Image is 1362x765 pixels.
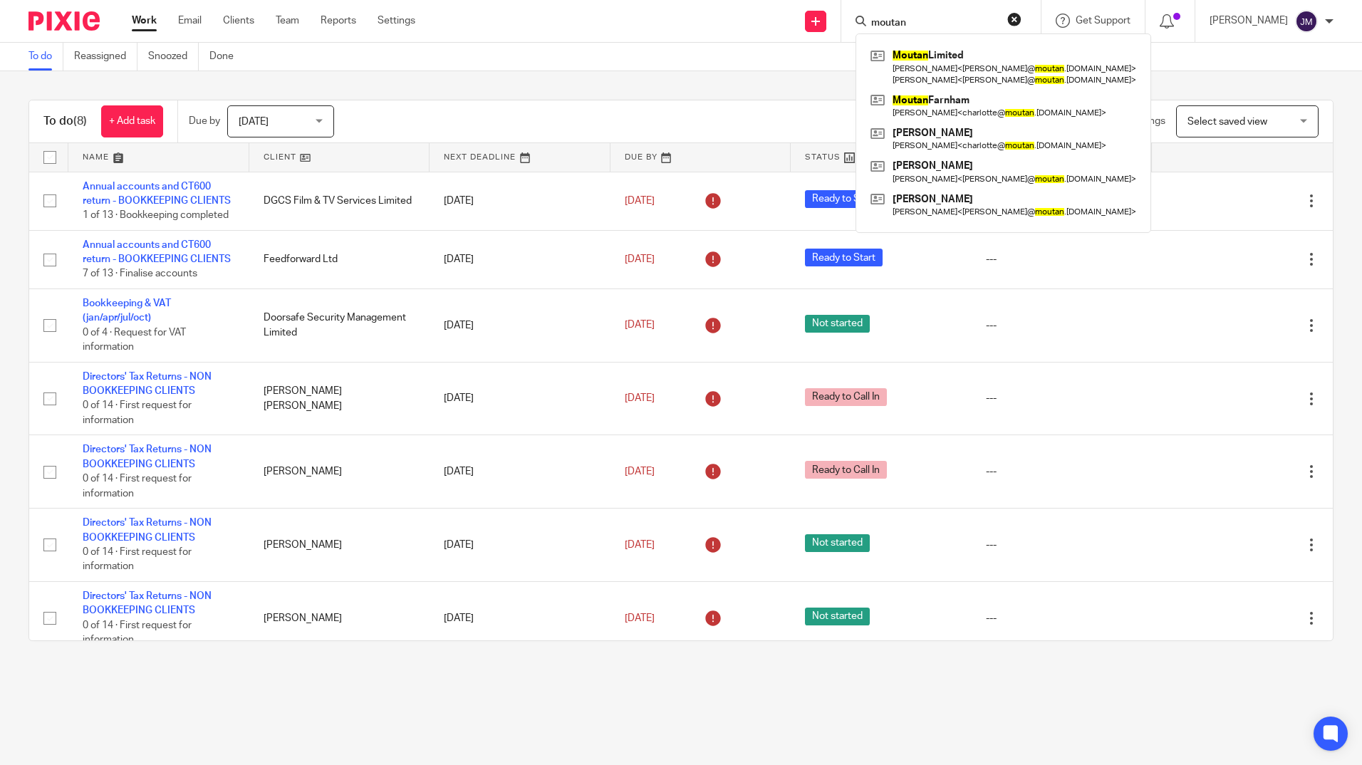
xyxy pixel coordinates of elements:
a: + Add task [101,105,163,137]
img: svg%3E [1295,10,1318,33]
td: [DATE] [430,582,610,655]
p: Due by [189,114,220,128]
td: DGCS Film & TV Services Limited [249,172,430,230]
span: Ready to Call In [805,388,887,406]
span: Not started [805,315,870,333]
button: Clear [1007,12,1021,26]
span: [DATE] [625,467,655,477]
td: [PERSON_NAME] [PERSON_NAME] [249,362,430,435]
a: Reassigned [74,43,137,71]
td: [DATE] [430,288,610,362]
span: Ready to Start [805,190,883,208]
span: [DATE] [625,613,655,623]
span: [DATE] [625,321,655,331]
td: [DATE] [430,172,610,230]
span: Get Support [1076,16,1130,26]
div: --- [986,391,1138,405]
a: Directors' Tax Returns - NON BOOKKEEPING CLIENTS [83,372,212,396]
span: [DATE] [625,254,655,264]
span: 0 of 14 · First request for information [83,547,192,572]
span: 0 of 14 · First request for information [83,401,192,426]
div: --- [986,318,1138,333]
span: 0 of 14 · First request for information [83,474,192,499]
div: --- [986,611,1138,625]
td: Feedforward Ltd [249,230,430,288]
span: Select saved view [1187,117,1267,127]
td: [DATE] [430,230,610,288]
span: (8) [73,115,87,127]
a: Directors' Tax Returns - NON BOOKKEEPING CLIENTS [83,444,212,469]
a: Annual accounts and CT600 return - BOOKKEEPING CLIENTS [83,182,231,206]
td: [PERSON_NAME] [249,582,430,655]
a: Directors' Tax Returns - NON BOOKKEEPING CLIENTS [83,518,212,542]
h1: To do [43,114,87,129]
a: Bookkeeping & VAT (jan/apr/jul/oct) [83,298,171,323]
a: Settings [378,14,415,28]
td: Doorsafe Security Management Limited [249,288,430,362]
span: Ready to Call In [805,461,887,479]
p: [PERSON_NAME] [1210,14,1288,28]
a: Snoozed [148,43,199,71]
td: [DATE] [430,435,610,509]
span: 0 of 14 · First request for information [83,620,192,645]
span: [DATE] [239,117,269,127]
div: --- [986,464,1138,479]
a: To do [28,43,63,71]
span: [DATE] [625,393,655,403]
span: Ready to Start [805,249,883,266]
span: 0 of 4 · Request for VAT information [83,328,186,353]
span: Not started [805,608,870,625]
td: [PERSON_NAME] [249,509,430,582]
a: Email [178,14,202,28]
span: Not started [805,534,870,552]
td: [DATE] [430,509,610,582]
a: Directors' Tax Returns - NON BOOKKEEPING CLIENTS [83,591,212,615]
span: [DATE] [625,196,655,206]
div: --- [986,538,1138,552]
a: Annual accounts and CT600 return - BOOKKEEPING CLIENTS [83,240,231,264]
img: Pixie [28,11,100,31]
div: --- [986,252,1138,266]
td: [DATE] [430,362,610,435]
span: [DATE] [625,540,655,550]
a: Done [209,43,244,71]
span: 1 of 13 · Bookkeeping completed [83,210,229,220]
a: Reports [321,14,356,28]
input: Search [870,17,998,30]
a: Team [276,14,299,28]
a: Work [132,14,157,28]
span: 7 of 13 · Finalise accounts [83,269,197,279]
a: Clients [223,14,254,28]
td: [PERSON_NAME] [249,435,430,509]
